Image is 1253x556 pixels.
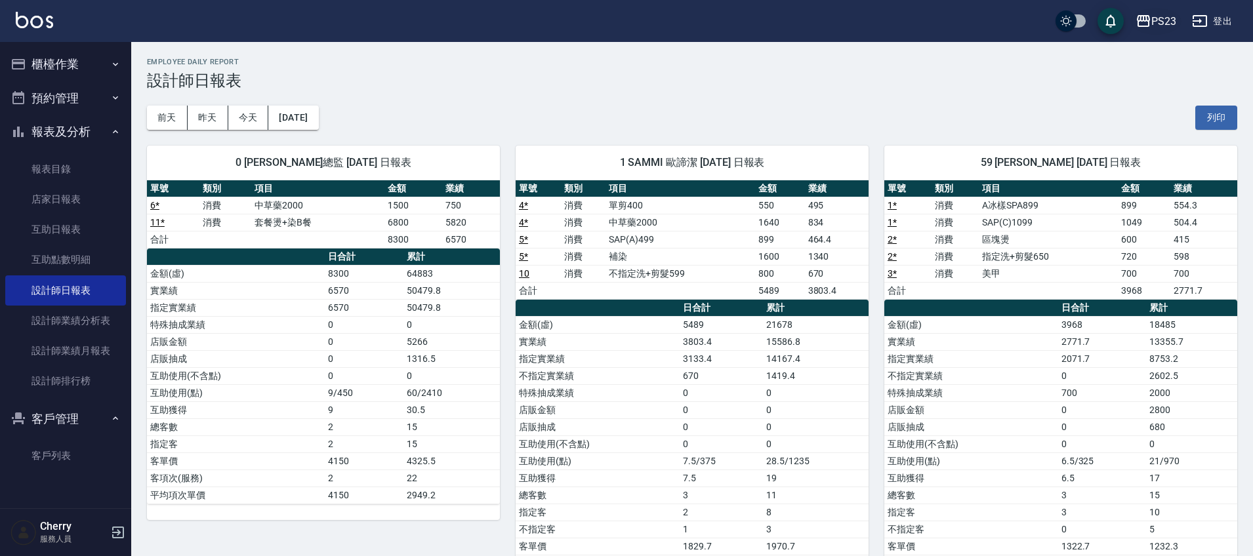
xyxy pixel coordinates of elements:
[680,367,763,384] td: 670
[606,265,754,282] td: 不指定洗+剪髮599
[251,214,384,231] td: 套餐燙+染B餐
[932,214,979,231] td: 消費
[932,180,979,197] th: 類別
[680,384,763,401] td: 0
[1118,231,1170,248] td: 600
[516,504,680,521] td: 指定客
[40,533,107,545] p: 服務人員
[1151,13,1176,30] div: PS23
[403,265,500,282] td: 64883
[884,367,1058,384] td: 不指定實業績
[1146,350,1237,367] td: 8753.2
[516,333,680,350] td: 實業績
[1118,214,1170,231] td: 1049
[403,486,500,504] td: 2949.2
[884,350,1058,367] td: 指定實業績
[1118,282,1170,299] td: 3968
[442,214,500,231] td: 5820
[147,486,325,504] td: 平均項次單價
[516,401,680,418] td: 店販金額
[325,367,403,384] td: 0
[1058,350,1146,367] td: 2071.7
[932,231,979,248] td: 消費
[680,538,763,555] td: 1829.7
[516,316,680,333] td: 金額(虛)
[763,538,869,555] td: 1970.7
[680,350,763,367] td: 3133.4
[325,333,403,350] td: 0
[325,350,403,367] td: 0
[147,435,325,452] td: 指定客
[16,12,53,28] img: Logo
[561,265,606,282] td: 消費
[1118,248,1170,265] td: 720
[1058,504,1146,521] td: 3
[1118,265,1170,282] td: 700
[1170,214,1237,231] td: 504.4
[1195,106,1237,130] button: 列印
[884,452,1058,469] td: 互助使用(點)
[805,180,869,197] th: 業績
[1146,452,1237,469] td: 21/970
[1170,265,1237,282] td: 700
[1118,180,1170,197] th: 金額
[325,486,403,504] td: 4150
[1146,401,1237,418] td: 2800
[147,367,325,384] td: 互助使用(不含點)
[755,197,805,214] td: 550
[516,367,680,384] td: 不指定實業績
[325,299,403,316] td: 6570
[325,452,403,469] td: 4150
[884,435,1058,452] td: 互助使用(不含點)
[5,184,126,214] a: 店家日報表
[805,231,869,248] td: 464.4
[884,384,1058,401] td: 特殊抽成業績
[1170,197,1237,214] td: 554.3
[147,106,188,130] button: 前天
[1170,231,1237,248] td: 415
[403,418,500,435] td: 15
[403,435,500,452] td: 15
[10,519,37,546] img: Person
[1187,9,1237,33] button: 登出
[1058,384,1146,401] td: 700
[763,418,869,435] td: 0
[147,180,500,248] table: a dense table
[516,452,680,469] td: 互助使用(點)
[5,47,126,81] button: 櫃檯作業
[1098,8,1124,34] button: save
[1058,367,1146,384] td: 0
[403,401,500,418] td: 30.5
[442,197,500,214] td: 750
[884,401,1058,418] td: 店販金額
[755,282,805,299] td: 5489
[561,180,606,197] th: 類別
[805,265,869,282] td: 670
[403,469,500,486] td: 22
[755,180,805,197] th: 金額
[900,156,1222,169] span: 59 [PERSON_NAME] [DATE] 日報表
[680,300,763,317] th: 日合計
[384,180,442,197] th: 金額
[325,384,403,401] td: 9/450
[147,333,325,350] td: 店販金額
[251,197,384,214] td: 中草藥2000
[979,197,1118,214] td: A冰樣SPA899
[805,197,869,214] td: 495
[1058,452,1146,469] td: 6.5/325
[680,452,763,469] td: 7.5/375
[1058,469,1146,486] td: 6.5
[561,214,606,231] td: 消費
[680,469,763,486] td: 7.5
[606,180,754,197] th: 項目
[516,418,680,435] td: 店販抽成
[884,282,932,299] td: 合計
[516,180,561,197] th: 單號
[403,248,500,266] th: 累計
[384,197,442,214] td: 1500
[1130,8,1181,35] button: PS23
[5,306,126,336] a: 設計師業績分析表
[1146,384,1237,401] td: 2000
[979,248,1118,265] td: 指定洗+剪髮650
[680,486,763,504] td: 3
